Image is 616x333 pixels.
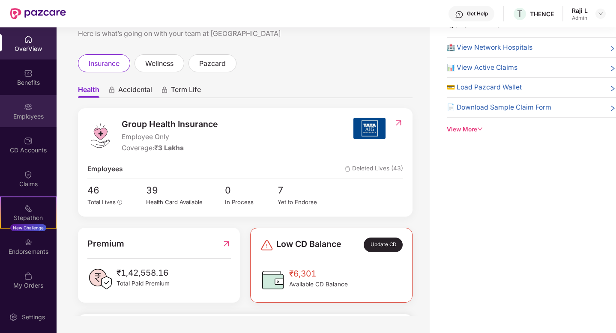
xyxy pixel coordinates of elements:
[24,137,33,145] img: svg+xml;base64,PHN2ZyBpZD0iQ0RfQWNjb3VudHMiIGRhdGEtbmFtZT0iQ0QgQWNjb3VudHMiIHhtbG5zPSJodHRwOi8vd3...
[278,198,330,207] div: Yet to Endorse
[10,224,46,231] div: New Challenge
[447,42,532,53] span: 🏥 View Network Hospitals
[117,266,170,279] span: ₹1,42,558.16
[455,10,463,19] img: svg+xml;base64,PHN2ZyBpZD0iSGVscC0zMngzMiIgeG1sbnM9Imh0dHA6Ly93d3cudzMub3JnLzIwMDAvc3ZnIiB3aWR0aD...
[345,166,350,172] img: deleteIcon
[87,237,124,250] span: Premium
[161,86,168,94] div: animation
[122,132,218,143] span: Employee Only
[289,267,348,280] span: ₹6,301
[87,164,123,175] span: Employees
[24,170,33,179] img: svg+xml;base64,PHN2ZyBpZD0iQ2xhaW0iIHhtbG5zPSJodHRwOi8vd3d3LnczLm9yZy8yMDAwL3N2ZyIgd2lkdGg9IjIwIi...
[609,64,616,73] span: right
[345,164,403,175] span: Deleted Lives (43)
[278,183,330,197] span: 7
[467,10,488,17] div: Get Help
[353,118,386,139] img: insurerIcon
[9,313,18,321] img: svg+xml;base64,PHN2ZyBpZD0iU2V0dGluZy0yMHgyMCIgeG1sbnM9Imh0dHA6Ly93d3cudzMub3JnLzIwMDAvc3ZnIiB3aW...
[530,10,554,18] div: THENCE
[260,267,286,293] img: CDBalanceIcon
[572,6,588,15] div: Raji L
[87,199,116,205] span: Total Lives
[10,8,66,19] img: New Pazcare Logo
[394,119,403,127] img: RedirectIcon
[1,214,56,222] div: Stepathon
[609,84,616,93] span: right
[447,82,522,93] span: 💳 Load Pazcard Wallet
[276,238,341,252] span: Low CD Balance
[89,58,120,69] span: insurance
[517,9,523,19] span: T
[225,183,278,197] span: 0
[87,123,113,149] img: logo
[24,272,33,280] img: svg+xml;base64,PHN2ZyBpZD0iTXlfT3JkZXJzIiBkYXRhLW5hbWU9Ik15IE9yZGVycyIgeG1sbnM9Imh0dHA6Ly93d3cudz...
[597,10,604,17] img: svg+xml;base64,PHN2ZyBpZD0iRHJvcGRvd24tMzJ4MzIiIHhtbG5zPSJodHRwOi8vd3d3LnczLm9yZy8yMDAwL3N2ZyIgd2...
[609,44,616,53] span: right
[447,102,551,113] span: 📄 Download Sample Claim Form
[364,238,403,252] div: Update CD
[572,15,588,21] div: Admin
[609,104,616,113] span: right
[87,183,127,197] span: 46
[117,200,123,205] span: info-circle
[146,198,225,207] div: Health Card Available
[199,58,226,69] span: pazcard
[117,279,170,288] span: Total Paid Premium
[122,143,218,154] div: Coverage:
[447,62,517,73] span: 📊 View Active Claims
[19,313,48,321] div: Settings
[225,198,278,207] div: In Process
[122,118,218,131] span: Group Health Insurance
[24,35,33,44] img: svg+xml;base64,PHN2ZyBpZD0iSG9tZSIgeG1sbnM9Imh0dHA6Ly93d3cudzMub3JnLzIwMDAvc3ZnIiB3aWR0aD0iMjAiIG...
[146,183,225,197] span: 39
[118,85,152,98] span: Accidental
[78,85,99,98] span: Health
[154,144,184,152] span: ₹3 Lakhs
[108,86,116,94] div: animation
[78,28,413,39] div: Here is what’s going on with your team at [GEOGRAPHIC_DATA]
[24,204,33,213] img: svg+xml;base64,PHN2ZyB4bWxucz0iaHR0cDovL3d3dy53My5vcmcvMjAwMC9zdmciIHdpZHRoPSIyMSIgaGVpZ2h0PSIyMC...
[222,237,231,250] img: RedirectIcon
[447,125,616,134] div: View More
[260,238,274,252] img: svg+xml;base64,PHN2ZyBpZD0iRGFuZ2VyLTMyeDMyIiB4bWxucz0iaHR0cDovL3d3dy53My5vcmcvMjAwMC9zdmciIHdpZH...
[145,58,173,69] span: wellness
[24,69,33,77] img: svg+xml;base64,PHN2ZyBpZD0iQmVuZWZpdHMiIHhtbG5zPSJodHRwOi8vd3d3LnczLm9yZy8yMDAwL3N2ZyIgd2lkdGg9Ij...
[24,238,33,247] img: svg+xml;base64,PHN2ZyBpZD0iRW5kb3JzZW1lbnRzIiB4bWxucz0iaHR0cDovL3d3dy53My5vcmcvMjAwMC9zdmciIHdpZH...
[477,126,483,132] span: down
[171,85,201,98] span: Term Life
[24,103,33,111] img: svg+xml;base64,PHN2ZyBpZD0iRW1wbG95ZWVzIiB4bWxucz0iaHR0cDovL3d3dy53My5vcmcvMjAwMC9zdmciIHdpZHRoPS...
[289,280,348,289] span: Available CD Balance
[87,266,113,292] img: PaidPremiumIcon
